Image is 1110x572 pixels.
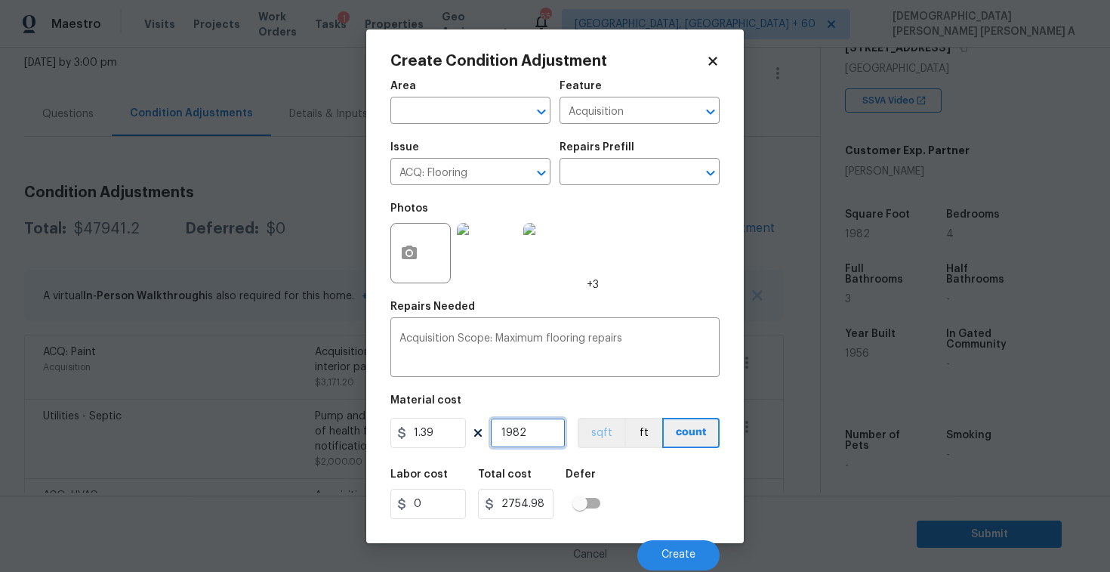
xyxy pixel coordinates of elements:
button: Open [531,162,552,184]
button: Open [531,101,552,122]
h5: Feature [560,81,602,91]
h5: Labor cost [390,469,448,480]
button: Create [637,540,720,570]
textarea: Acquisition Scope: Maximum flooring repairs [399,333,711,365]
h5: Material cost [390,395,461,406]
button: Open [700,101,721,122]
h5: Area [390,81,416,91]
h2: Create Condition Adjustment [390,54,706,69]
h5: Issue [390,142,419,153]
span: Cancel [573,549,607,561]
button: count [662,418,720,448]
button: Cancel [549,540,631,570]
button: Open [700,162,721,184]
span: +3 [587,277,599,292]
h5: Defer [566,469,596,480]
button: ft [624,418,662,448]
h5: Repairs Prefill [560,142,634,153]
span: Create [661,549,695,561]
h5: Total cost [478,469,532,480]
h5: Repairs Needed [390,301,475,312]
h5: Photos [390,203,428,214]
button: sqft [578,418,624,448]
